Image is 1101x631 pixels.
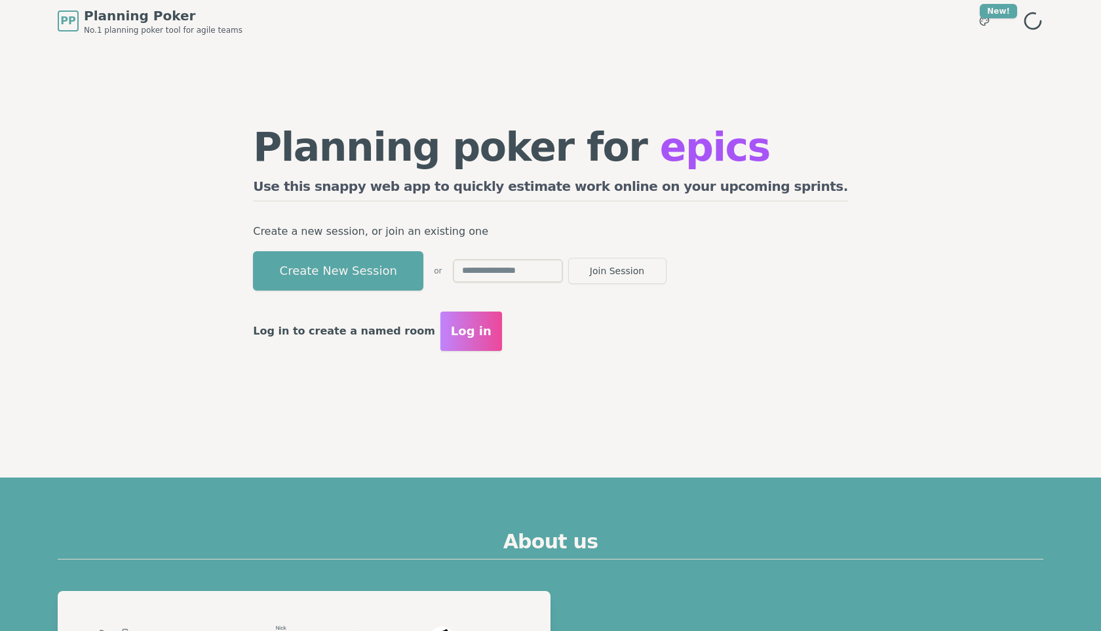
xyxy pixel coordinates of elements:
[253,251,423,291] button: Create New Session
[84,25,242,35] span: No.1 planning poker tool for agile teams
[58,530,1043,560] h2: About us
[253,127,848,167] h1: Planning poker for
[980,4,1017,18] div: New!
[440,312,502,351] button: Log in
[84,7,242,25] span: Planning Poker
[253,322,435,340] p: Log in to create a named room
[60,13,75,29] span: PP
[434,266,442,276] span: or
[253,177,848,201] h2: Use this snappy web app to quickly estimate work online on your upcoming sprints.
[568,258,666,284] button: Join Session
[451,322,492,340] span: Log in
[58,7,242,35] a: PPPlanning PokerNo.1 planning poker tool for agile teams
[660,124,770,170] span: epics
[973,9,996,33] button: New!
[253,222,848,241] p: Create a new session, or join an existing one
